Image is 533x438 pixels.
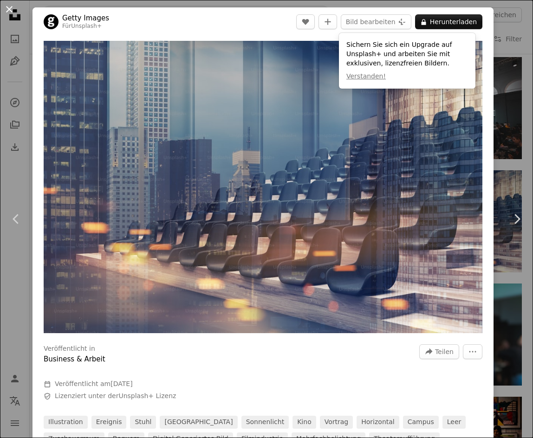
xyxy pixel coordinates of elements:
[442,416,466,429] a: leer
[357,416,399,429] a: horizontal
[71,23,102,29] a: Unsplash+
[44,344,95,354] h3: Veröffentlicht in
[55,380,133,387] span: Veröffentlicht am
[296,14,315,29] button: Gefällt mir
[44,416,88,429] a: Illustration
[110,380,132,387] time: 14. April 2023 um 17:51:11 MESZ
[500,174,533,264] a: Weiter
[62,13,109,23] a: Getty Images
[435,345,454,359] span: Teilen
[55,392,176,401] span: Lizenziert unter der
[318,14,337,29] button: Zu Kollektion hinzufügen
[415,14,482,29] button: Herunterladen
[403,416,439,429] a: Campus
[341,14,411,29] button: Bild bearbeiten
[44,41,482,333] img: Moderne Kino-Innenecke mit dunklen Wänden, Betonboden und schwarzen Stühlen. 3D-Rendering, Mock-u...
[160,416,237,429] a: [GEOGRAPHIC_DATA]
[44,41,482,333] button: Dieses Bild heranzoomen
[320,416,353,429] a: Vortrag
[339,33,475,89] div: Sichern Sie sich ein Upgrade auf Unsplash+ und arbeiten Sie mit exklusiven, lizenzfreien Bildern.
[44,14,58,29] img: Zum Profil von Getty Images
[419,344,459,359] button: Dieses Bild teilen
[241,416,289,429] a: Sonnenlicht
[130,416,156,429] a: Stuhl
[118,392,176,399] a: Unsplash+ Lizenz
[62,23,109,30] div: Für
[91,416,127,429] a: Ereignis
[44,355,105,363] a: Business & Arbeit
[292,416,316,429] a: Kino
[346,72,386,81] button: Verstanden!
[463,344,482,359] button: Weitere Aktionen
